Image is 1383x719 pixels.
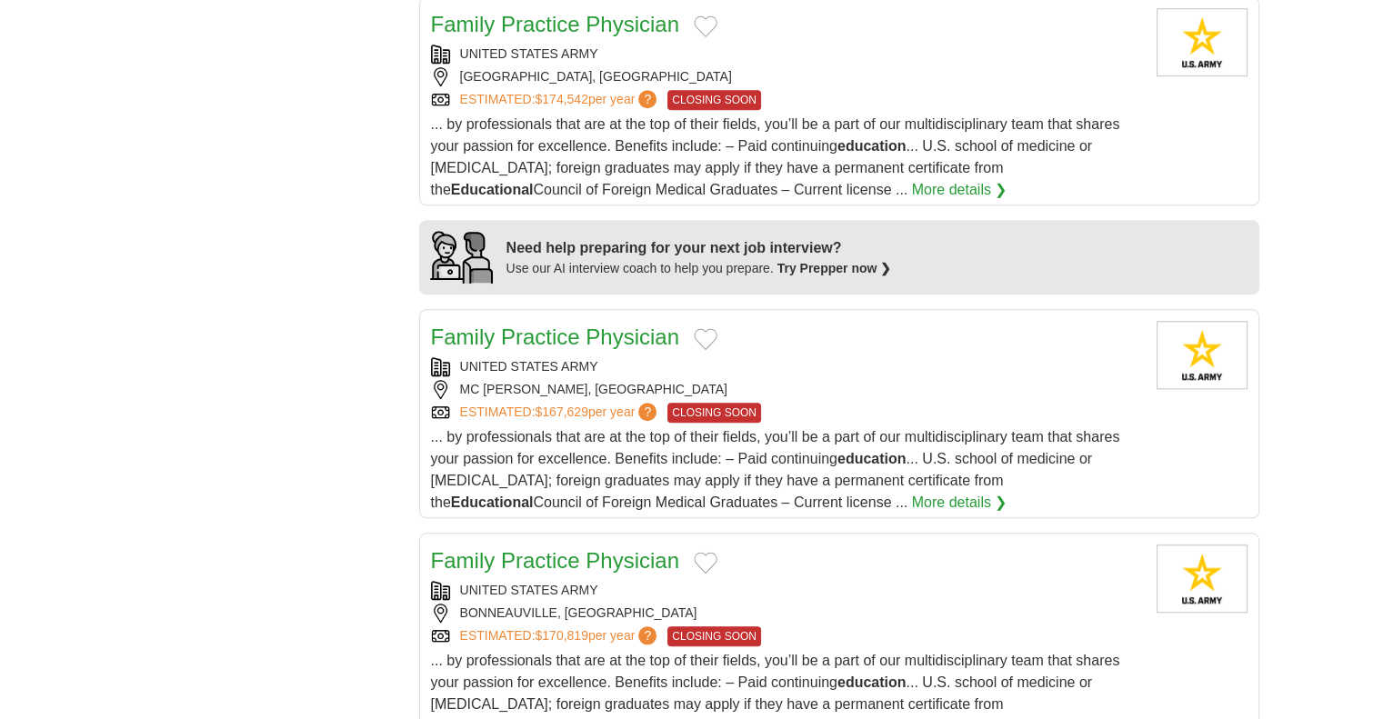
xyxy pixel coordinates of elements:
[694,328,717,350] button: Add to favorite jobs
[912,492,1007,514] a: More details ❯
[451,182,534,197] strong: Educational
[431,548,679,573] a: Family Practice Physician
[1157,321,1248,389] img: United States Army logo
[535,92,587,106] span: $174,542
[431,67,1142,86] div: [GEOGRAPHIC_DATA], [GEOGRAPHIC_DATA]
[460,359,598,374] a: UNITED STATES ARMY
[1157,8,1248,76] img: United States Army logo
[535,404,587,419] span: $167,629
[460,403,661,423] a: ESTIMATED:$167,629per year?
[506,259,892,278] div: Use our AI interview coach to help you prepare.
[912,179,1007,201] a: More details ❯
[777,261,892,275] a: Try Prepper now ❯
[460,626,661,646] a: ESTIMATED:$170,819per year?
[837,674,907,690] strong: education
[431,429,1120,510] span: ... by professionals that are at the top of their fields, you’ll be a part of our multidisciplina...
[460,46,598,61] a: UNITED STATES ARMY
[506,237,892,259] div: Need help preparing for your next job interview?
[667,626,761,646] span: CLOSING SOON
[694,15,717,37] button: Add to favorite jobs
[431,604,1142,623] div: BONNEAUVILLE, [GEOGRAPHIC_DATA]
[535,628,587,643] span: $170,819
[460,583,598,597] a: UNITED STATES ARMY
[638,626,656,644] span: ?
[694,552,717,574] button: Add to favorite jobs
[460,90,661,110] a: ESTIMATED:$174,542per year?
[638,90,656,108] span: ?
[431,325,679,349] a: Family Practice Physician
[837,138,907,154] strong: education
[638,403,656,421] span: ?
[667,90,761,110] span: CLOSING SOON
[667,403,761,423] span: CLOSING SOON
[1157,544,1248,613] img: United States Army logo
[431,380,1142,399] div: MC [PERSON_NAME], [GEOGRAPHIC_DATA]
[431,12,679,36] a: Family Practice Physician
[451,494,534,510] strong: Educational
[837,451,907,466] strong: education
[431,116,1120,197] span: ... by professionals that are at the top of their fields, you’ll be a part of our multidisciplina...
